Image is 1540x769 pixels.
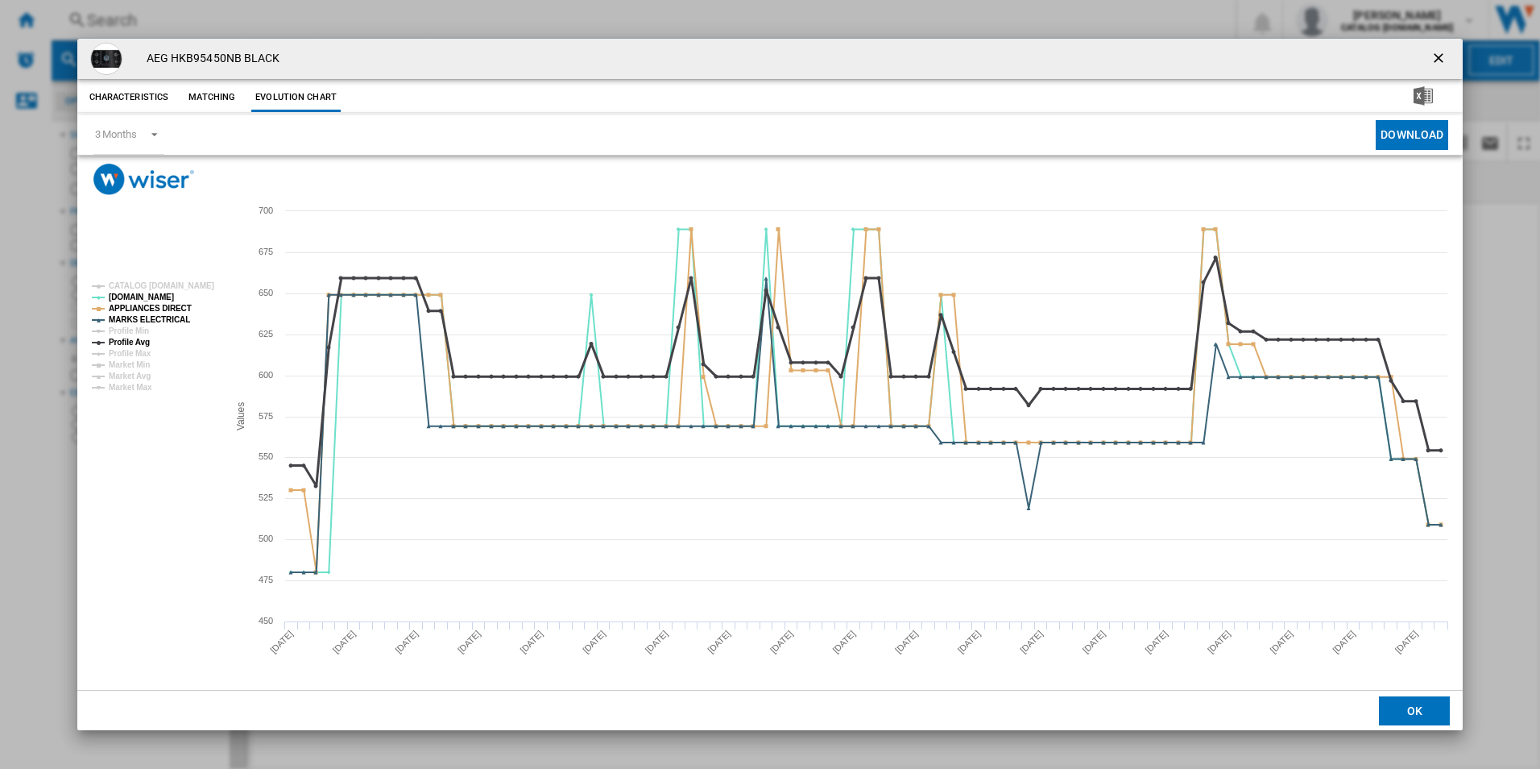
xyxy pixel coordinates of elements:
tspan: 450 [259,616,273,626]
tspan: 650 [259,288,273,297]
ng-md-icon: getI18NText('BUTTONS.CLOSE_DIALOG') [1430,50,1450,69]
md-dialog: Product popup [77,39,1463,731]
tspan: 525 [259,493,273,502]
tspan: [DATE] [893,629,920,655]
tspan: [DATE] [830,629,857,655]
tspan: [DATE] [955,629,982,655]
tspan: 700 [259,206,273,215]
img: excel-24x24.png [1414,86,1433,106]
tspan: 500 [259,534,273,543]
tspan: [DATE] [456,629,482,655]
h4: AEG HKB95450NB BLACK [139,51,280,67]
tspan: [DATE] [1143,629,1169,655]
tspan: [DATE] [768,629,794,655]
tspan: 600 [259,370,273,380]
div: 3 Months [95,128,137,140]
tspan: [DATE] [1268,629,1294,655]
tspan: Profile Max [109,349,151,358]
img: logo_wiser_300x94.png [93,164,194,195]
tspan: [DATE] [268,629,295,655]
tspan: APPLIANCES DIRECT [109,304,192,313]
tspan: [DATE] [1080,629,1107,655]
button: Download [1376,120,1448,150]
tspan: [DATE] [706,629,732,655]
tspan: [DOMAIN_NAME] [109,293,174,301]
img: HKB95450NB_1_Supersize.jpg [90,43,122,75]
tspan: 675 [259,247,273,256]
tspan: Values [235,402,246,430]
tspan: [DATE] [1018,629,1045,655]
tspan: [DATE] [643,629,669,655]
tspan: 475 [259,575,273,584]
tspan: 550 [259,451,273,461]
button: Download in Excel [1388,83,1459,112]
button: getI18NText('BUTTONS.CLOSE_DIALOG') [1424,43,1456,75]
button: Evolution chart [251,83,341,112]
tspan: [DATE] [330,629,357,655]
tspan: Profile Avg [109,338,150,347]
tspan: 575 [259,411,273,421]
tspan: [DATE] [518,629,544,655]
tspan: [DATE] [581,629,607,655]
tspan: Profile Min [109,326,149,335]
tspan: Market Min [109,360,150,369]
tspan: 625 [259,329,273,339]
tspan: [DATE] [393,629,420,655]
button: Characteristics [85,83,173,112]
button: OK [1379,696,1450,725]
tspan: [DATE] [1331,629,1357,655]
tspan: Market Avg [109,372,151,380]
tspan: [DATE] [1393,629,1419,655]
button: Matching [176,83,247,112]
tspan: CATALOG [DOMAIN_NAME] [109,281,214,290]
tspan: [DATE] [1206,629,1232,655]
tspan: Market Max [109,383,152,392]
tspan: MARKS ELECTRICAL [109,315,190,324]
